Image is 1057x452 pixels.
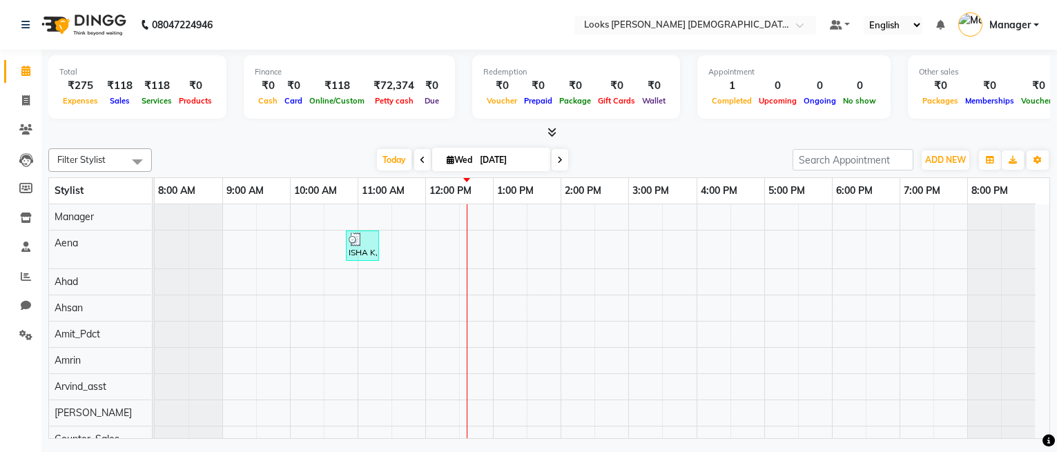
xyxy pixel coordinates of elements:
img: logo [35,6,130,44]
div: 1 [708,78,755,94]
span: Ongoing [800,96,840,106]
div: Appointment [708,66,880,78]
span: Packages [919,96,962,106]
a: 11:00 AM [358,181,408,201]
a: 6:00 PM [833,181,876,201]
div: ₹0 [594,78,639,94]
div: ₹0 [919,78,962,94]
span: Prepaid [521,96,556,106]
input: Search Appointment [793,149,913,170]
div: 0 [800,78,840,94]
span: Amrin [55,354,81,366]
span: Stylist [55,184,84,197]
div: ₹0 [521,78,556,94]
a: 10:00 AM [291,181,340,201]
span: Amit_Pdct [55,328,100,340]
span: Wallet [639,96,669,106]
span: Manager [55,210,94,223]
img: Manager [958,12,982,37]
span: Upcoming [755,96,800,106]
div: ₹118 [101,78,138,94]
span: Ahsan [55,302,83,314]
span: Package [556,96,594,106]
button: ADD NEW [922,150,969,170]
div: ₹0 [420,78,444,94]
b: 08047224946 [152,6,213,44]
a: 8:00 AM [155,181,199,201]
a: 7:00 PM [900,181,944,201]
span: Due [421,96,443,106]
div: ₹0 [255,78,281,94]
div: 0 [755,78,800,94]
a: 4:00 PM [697,181,741,201]
span: [PERSON_NAME] [55,406,132,419]
span: Manager [989,18,1031,32]
div: ₹72,374 [368,78,420,94]
span: Completed [708,96,755,106]
span: ADD NEW [925,155,966,165]
span: Ahad [55,275,78,288]
span: Wed [443,155,476,165]
span: Services [138,96,175,106]
span: Memberships [962,96,1018,106]
span: Gift Cards [594,96,639,106]
a: 5:00 PM [765,181,808,201]
span: Counter_Sales [55,433,119,445]
span: Filter Stylist [57,154,106,165]
div: ₹0 [483,78,521,94]
div: Redemption [483,66,669,78]
div: ₹0 [281,78,306,94]
div: ₹0 [962,78,1018,94]
a: 9:00 AM [223,181,267,201]
div: Total [59,66,215,78]
span: Expenses [59,96,101,106]
span: Online/Custom [306,96,368,106]
div: 0 [840,78,880,94]
div: ₹275 [59,78,101,94]
span: Card [281,96,306,106]
div: ₹118 [138,78,175,94]
span: Petty cash [371,96,417,106]
span: Cash [255,96,281,106]
a: 12:00 PM [426,181,475,201]
a: 3:00 PM [629,181,672,201]
span: Sales [106,96,133,106]
div: ₹0 [175,78,215,94]
div: Finance [255,66,444,78]
div: ISHA K, TK01, 10:50 AM-11:20 AM, Eyebrows (₹200) [347,233,378,259]
span: Products [175,96,215,106]
a: 2:00 PM [561,181,605,201]
div: ₹118 [306,78,368,94]
a: 8:00 PM [968,181,1011,201]
span: Aena [55,237,78,249]
div: ₹0 [639,78,669,94]
div: ₹0 [556,78,594,94]
span: Arvind_asst [55,380,106,393]
span: Voucher [483,96,521,106]
span: Today [377,149,411,170]
a: 1:00 PM [494,181,537,201]
input: 2025-09-03 [476,150,545,170]
span: No show [840,96,880,106]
